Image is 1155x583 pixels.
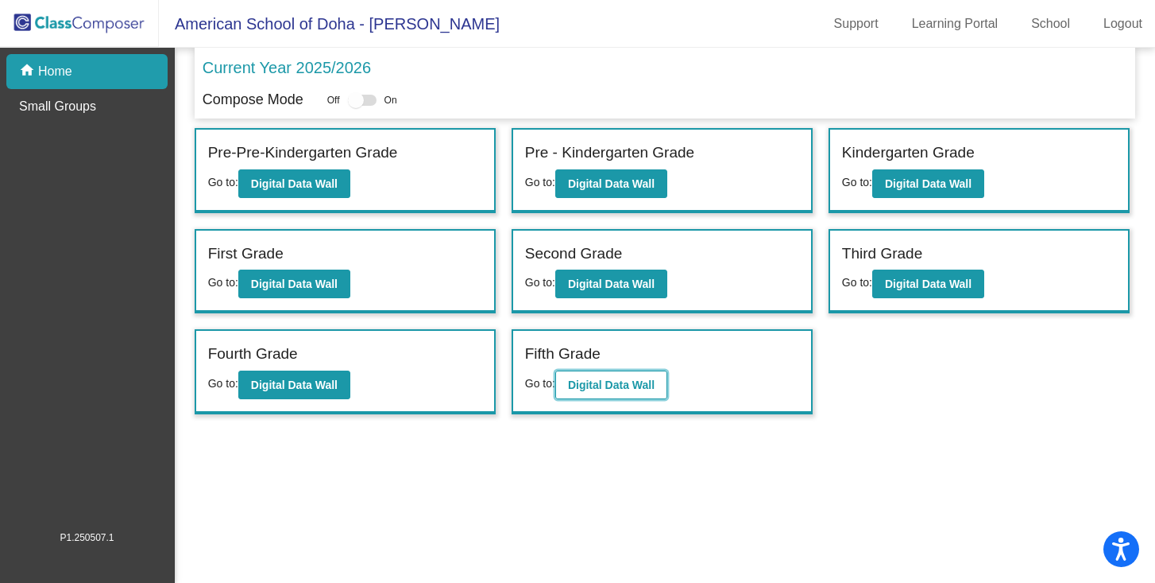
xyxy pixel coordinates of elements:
mat-icon: home [19,62,38,81]
span: On [384,93,397,107]
label: Third Grade [842,243,922,266]
a: School [1018,11,1083,37]
span: Go to: [842,276,872,289]
span: Go to: [525,276,555,289]
a: Support [821,11,891,37]
p: Compose Mode [203,89,303,111]
p: Small Groups [19,97,96,116]
b: Digital Data Wall [568,278,655,290]
span: Go to: [525,176,555,189]
label: First Grade [208,243,284,266]
label: Second Grade [525,243,623,266]
b: Digital Data Wall [568,177,655,190]
a: Learning Portal [899,11,1011,37]
b: Digital Data Wall [251,278,338,290]
label: Fifth Grade [525,343,601,366]
button: Digital Data Wall [872,270,984,298]
button: Digital Data Wall [872,169,984,198]
a: Logout [1091,11,1155,37]
span: Go to: [208,276,238,289]
b: Digital Data Wall [251,177,338,190]
button: Digital Data Wall [238,270,350,298]
label: Pre - Kindergarten Grade [525,142,694,165]
p: Current Year 2025/2026 [203,56,371,80]
span: Off [327,93,340,107]
label: Kindergarten Grade [842,142,975,165]
span: Go to: [842,176,872,189]
b: Digital Data Wall [251,379,338,391]
button: Digital Data Wall [238,169,350,198]
span: American School of Doha - [PERSON_NAME] [159,11,500,37]
span: Go to: [208,176,238,189]
button: Digital Data Wall [555,270,667,298]
button: Digital Data Wall [555,169,667,198]
span: Go to: [525,377,555,390]
label: Pre-Pre-Kindergarten Grade [208,142,398,165]
b: Digital Data Wall [885,278,972,290]
span: Go to: [208,377,238,390]
b: Digital Data Wall [568,379,655,391]
button: Digital Data Wall [555,371,667,399]
p: Home [38,62,72,81]
b: Digital Data Wall [885,177,972,190]
label: Fourth Grade [208,343,298,366]
button: Digital Data Wall [238,371,350,399]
